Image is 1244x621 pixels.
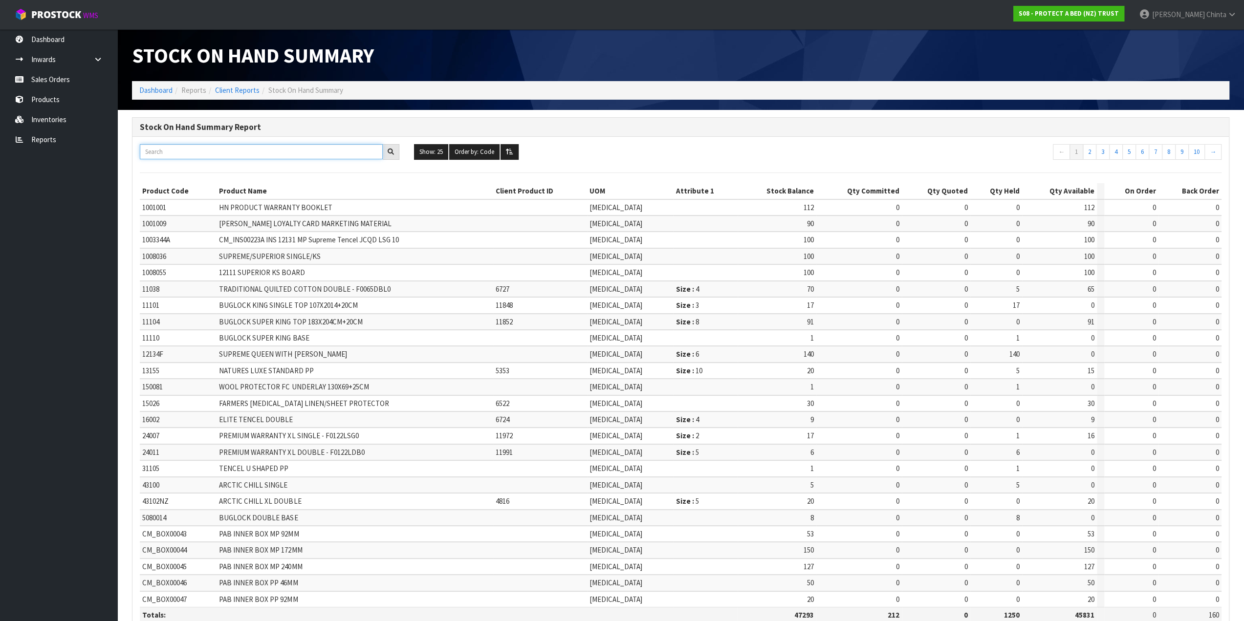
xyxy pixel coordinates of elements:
[692,448,694,457] strong: :
[810,333,814,343] span: 1
[1204,144,1222,160] a: →
[140,183,217,199] th: Product Code
[219,219,391,228] span: [PERSON_NAME] LOYALTY CARD MARKETING MATERIAL
[902,183,970,199] th: Qty Quoted
[676,284,690,294] strong: Size
[896,268,899,277] span: 0
[804,203,814,212] span: 112
[695,366,702,375] span: 10
[896,203,899,212] span: 0
[589,480,642,490] span: [MEDICAL_DATA]
[964,480,968,490] span: 0
[896,399,899,408] span: 0
[692,284,694,294] strong: :
[1083,144,1096,160] a: 2
[1016,317,1020,326] span: 0
[964,252,968,261] span: 0
[1016,399,1020,408] span: 0
[589,349,642,359] span: [MEDICAL_DATA]
[1216,415,1219,424] span: 0
[219,366,313,375] span: NATURES LUXE STANDARD PP
[1016,513,1020,522] span: 8
[1153,300,1156,310] span: 0
[1216,203,1219,212] span: 0
[1091,513,1094,522] span: 0
[1153,382,1156,391] span: 0
[1216,399,1219,408] span: 0
[964,317,968,326] span: 0
[589,545,642,555] span: [MEDICAL_DATA]
[896,349,899,359] span: 0
[142,349,163,359] span: 12134F
[1153,366,1156,375] span: 0
[804,268,814,277] span: 100
[738,183,816,199] th: Stock Balance
[268,86,343,95] span: Stock On Hand Summary
[496,317,513,326] span: 11852
[810,513,814,522] span: 8
[589,448,642,457] span: [MEDICAL_DATA]
[1091,333,1094,343] span: 0
[807,317,814,326] span: 91
[449,144,500,160] button: Order by: Code
[1016,203,1020,212] span: 0
[676,300,690,310] strong: Size
[964,464,968,473] span: 0
[132,43,374,68] span: Stock On Hand Summary
[964,431,968,440] span: 0
[1088,431,1094,440] span: 16
[896,252,899,261] span: 0
[1216,317,1219,326] span: 0
[496,496,509,506] span: 4816
[896,529,899,538] span: 0
[1016,252,1020,261] span: 0
[964,399,968,408] span: 0
[964,268,968,277] span: 0
[1216,464,1219,473] span: 0
[219,300,357,310] span: BUGLOCK KING SINGLE TOP 107X2014+20CM
[964,366,968,375] span: 0
[964,545,968,555] span: 0
[219,415,293,424] span: ELITE TENCEL DOUBLE
[1016,496,1020,506] span: 0
[673,183,738,199] th: Attribute 1
[804,562,814,571] span: 127
[219,480,287,490] span: ARCTIC CHILL SINGLE
[587,183,674,199] th: UOM
[1175,144,1189,160] a: 9
[217,183,493,199] th: Product Name
[1153,317,1156,326] span: 0
[219,317,362,326] span: BUGLOCK SUPER KING TOP 183X204CM+20CM
[142,529,187,538] span: CM_BOX00043
[215,86,260,95] a: Client Reports
[1019,9,1119,18] strong: S08 - PROTECT A BED (NZ) TRUST
[896,448,899,457] span: 0
[1216,382,1219,391] span: 0
[219,464,288,473] span: TENCEL U SHAPED PP
[807,284,814,294] span: 70
[139,86,173,95] a: Dashboard
[1016,431,1020,440] span: 1
[1216,252,1219,261] span: 0
[1153,399,1156,408] span: 0
[142,219,166,228] span: 1001009
[807,399,814,408] span: 30
[589,284,642,294] span: [MEDICAL_DATA]
[676,415,690,424] strong: Size
[816,183,902,199] th: Qty Committed
[695,300,698,310] span: 3
[142,513,166,522] span: 5080014
[1153,284,1156,294] span: 0
[1216,366,1219,375] span: 0
[219,235,398,244] span: CM_INS00223A INS 12131 MP Supreme Tencel JCQD LSG 10
[142,235,170,244] span: 1003344A
[896,382,899,391] span: 0
[142,203,166,212] span: 1001001
[1162,144,1176,160] a: 8
[142,252,166,261] span: 1008036
[1016,333,1020,343] span: 1
[142,464,159,473] span: 31105
[807,300,814,310] span: 17
[589,562,642,571] span: [MEDICAL_DATA]
[1088,219,1094,228] span: 90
